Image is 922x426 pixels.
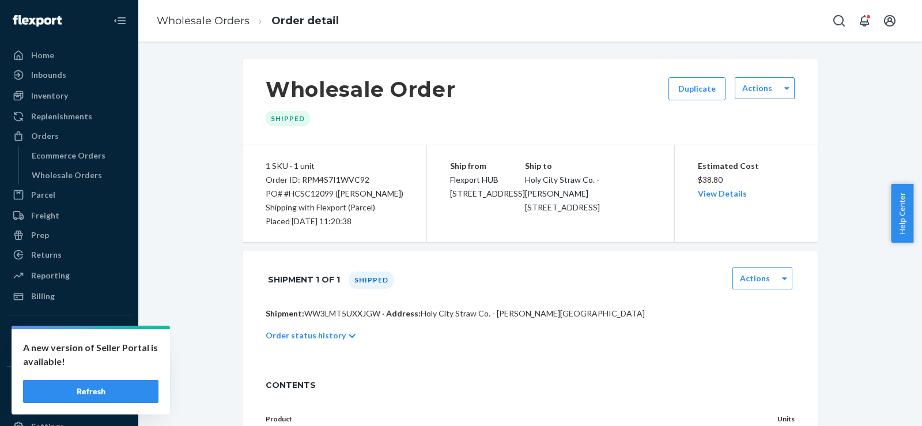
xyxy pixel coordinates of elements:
[7,266,131,285] a: Reporting
[32,150,105,161] div: Ecommerce Orders
[31,111,92,122] div: Replenishments
[7,399,131,413] a: Add Fast Tag
[525,175,600,212] span: Holy City Straw Co. - [PERSON_NAME] [STREET_ADDRESS]
[266,308,795,319] p: WW3LMT5UXXJGW · Holy City Straw Co. - [PERSON_NAME][GEOGRAPHIC_DATA]
[698,189,747,198] a: View Details
[157,14,250,27] a: Wholesale Orders
[271,14,339,27] a: Order detail
[148,4,348,38] ol: breadcrumbs
[7,86,131,105] a: Inventory
[266,159,403,173] div: 1 SKU · 1 unit
[26,166,132,184] a: Wholesale Orders
[698,159,795,201] div: $38.80
[31,90,68,101] div: Inventory
[891,184,913,243] button: Help Center
[266,330,346,341] p: Order status history
[668,77,725,100] button: Duplicate
[31,189,55,201] div: Parcel
[349,272,394,289] div: Shipped
[742,82,772,94] label: Actions
[266,214,403,228] div: Placed [DATE] 11:20:38
[266,201,403,214] p: Shipping with Flexport (Parcel)
[746,414,795,424] p: Units
[31,249,62,261] div: Returns
[32,169,102,181] div: Wholesale Orders
[7,66,131,84] a: Inbounds
[698,159,795,173] p: Estimated Cost
[31,210,59,221] div: Freight
[266,111,310,126] div: Shipped
[386,308,421,318] span: Address:
[266,308,304,318] span: Shipment:
[450,175,525,198] span: Flexport HUB [STREET_ADDRESS]
[7,325,131,343] button: Integrations
[853,9,876,32] button: Open notifications
[266,77,456,101] h1: Wholesale Order
[108,9,131,32] button: Close Navigation
[7,348,131,361] a: Add Integration
[31,130,59,142] div: Orders
[7,127,131,145] a: Orders
[31,291,55,302] div: Billing
[7,186,131,204] a: Parcel
[23,341,158,368] p: A new version of Seller Portal is available!
[26,146,132,165] a: Ecommerce Orders
[266,173,403,187] div: Order ID: RPM4S7I1WVC92
[450,159,525,173] p: Ship from
[31,69,66,81] div: Inbounds
[827,9,851,32] button: Open Search Box
[7,246,131,264] a: Returns
[23,380,158,403] button: Refresh
[31,50,54,61] div: Home
[31,270,70,281] div: Reporting
[7,287,131,306] a: Billing
[7,206,131,225] a: Freight
[266,379,795,391] span: CONTENTS
[266,187,403,201] div: PO# #HCSC12099 ([PERSON_NAME])
[525,159,651,173] p: Ship to
[878,9,901,32] button: Open account menu
[7,226,131,244] a: Prep
[7,46,131,65] a: Home
[13,15,62,27] img: Flexport logo
[7,376,131,394] button: Fast Tags
[7,107,131,126] a: Replenishments
[31,229,49,241] div: Prep
[266,414,728,424] p: Product
[268,267,340,292] h1: Shipment 1 of 1
[740,273,770,284] label: Actions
